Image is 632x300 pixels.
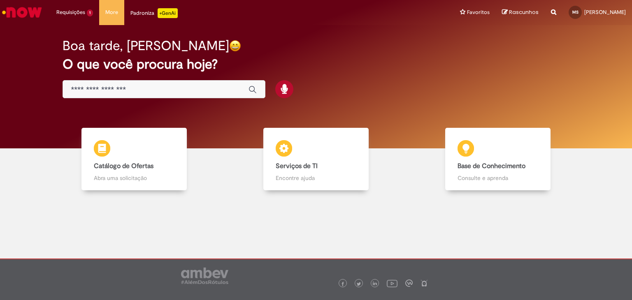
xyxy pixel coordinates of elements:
a: Catálogo de Ofertas Abra uma solicitação [43,128,225,191]
span: Rascunhos [509,8,539,16]
img: logo_footer_ambev_rotulo_gray.png [181,268,228,284]
span: [PERSON_NAME] [584,9,626,16]
b: Catálogo de Ofertas [94,162,153,170]
b: Base de Conhecimento [458,162,525,170]
span: Favoritos [467,8,490,16]
a: Serviços de TI Encontre ajuda [225,128,407,191]
p: Encontre ajuda [276,174,356,182]
span: 1 [87,9,93,16]
b: Serviços de TI [276,162,318,170]
img: logo_footer_twitter.png [357,282,361,286]
a: Base de Conhecimento Consulte e aprenda [407,128,589,191]
p: Consulte e aprenda [458,174,538,182]
h2: Boa tarde, [PERSON_NAME] [63,39,229,53]
div: Padroniza [130,8,178,18]
p: +GenAi [158,8,178,18]
img: logo_footer_workplace.png [405,279,413,287]
img: ServiceNow [1,4,43,21]
h2: O que você procura hoje? [63,57,570,72]
img: logo_footer_facebook.png [341,282,345,286]
span: Requisições [56,8,85,16]
p: Abra uma solicitação [94,174,174,182]
img: happy-face.png [229,40,241,52]
img: logo_footer_youtube.png [387,278,397,288]
img: logo_footer_linkedin.png [373,282,377,286]
img: logo_footer_naosei.png [421,279,428,287]
span: More [105,8,118,16]
span: MS [572,9,579,15]
a: Rascunhos [502,9,539,16]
